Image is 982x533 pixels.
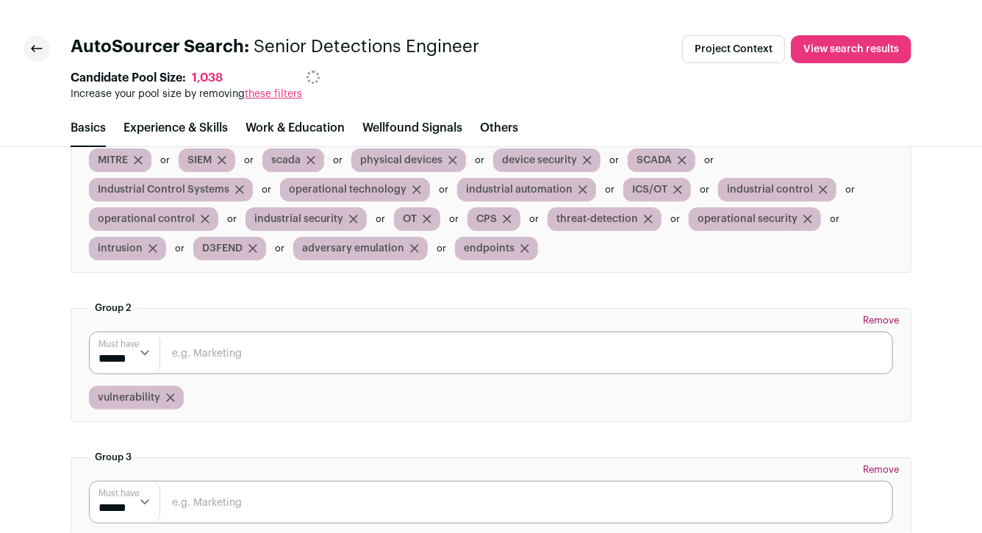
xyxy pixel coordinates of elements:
[71,38,249,56] strong: AutoSourcer Search:
[464,241,515,256] span: endpoints
[246,122,345,134] a: Work & Education
[403,212,417,226] span: OT
[98,241,143,256] span: intrusion
[271,153,301,168] span: scada
[187,153,212,168] span: SIEM
[556,212,638,226] span: threat-detection
[98,390,160,405] span: vulnerability
[698,212,798,226] span: operational security
[254,212,343,226] span: industrial security
[791,35,911,63] button: View search results
[123,122,228,134] a: Experience & Skills
[863,464,899,476] button: Remove
[98,153,128,168] span: MITRE
[476,212,497,226] span: CPS
[302,241,404,256] span: adversary emulation
[245,89,302,99] a: these filters
[71,122,106,134] a: Basics
[637,153,672,168] span: SCADA
[95,303,132,312] span: Group 2
[362,122,462,134] a: Wellfound Signals
[71,69,186,87] span: Candidate Pool Size:
[71,87,302,101] p: Increase your pool size by removing
[202,241,243,256] span: D3FEND
[98,212,195,226] span: operational control
[682,35,785,63] a: Project Context
[98,182,229,197] span: Industrial Control Systems
[502,153,577,168] span: device security
[360,153,442,168] span: physical devices
[863,315,899,326] button: Remove
[89,481,893,523] input: e.g. Marketing
[89,332,893,374] input: e.g. Marketing
[632,182,667,197] span: ICS/OT
[95,452,132,462] span: Group 3
[480,122,518,134] a: Others
[289,182,406,197] span: operational technology
[254,38,479,56] span: Senior Detections Engineer
[192,72,223,84] turbo-frame: 1,038
[727,182,813,197] span: industrial control
[466,182,573,197] span: industrial automation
